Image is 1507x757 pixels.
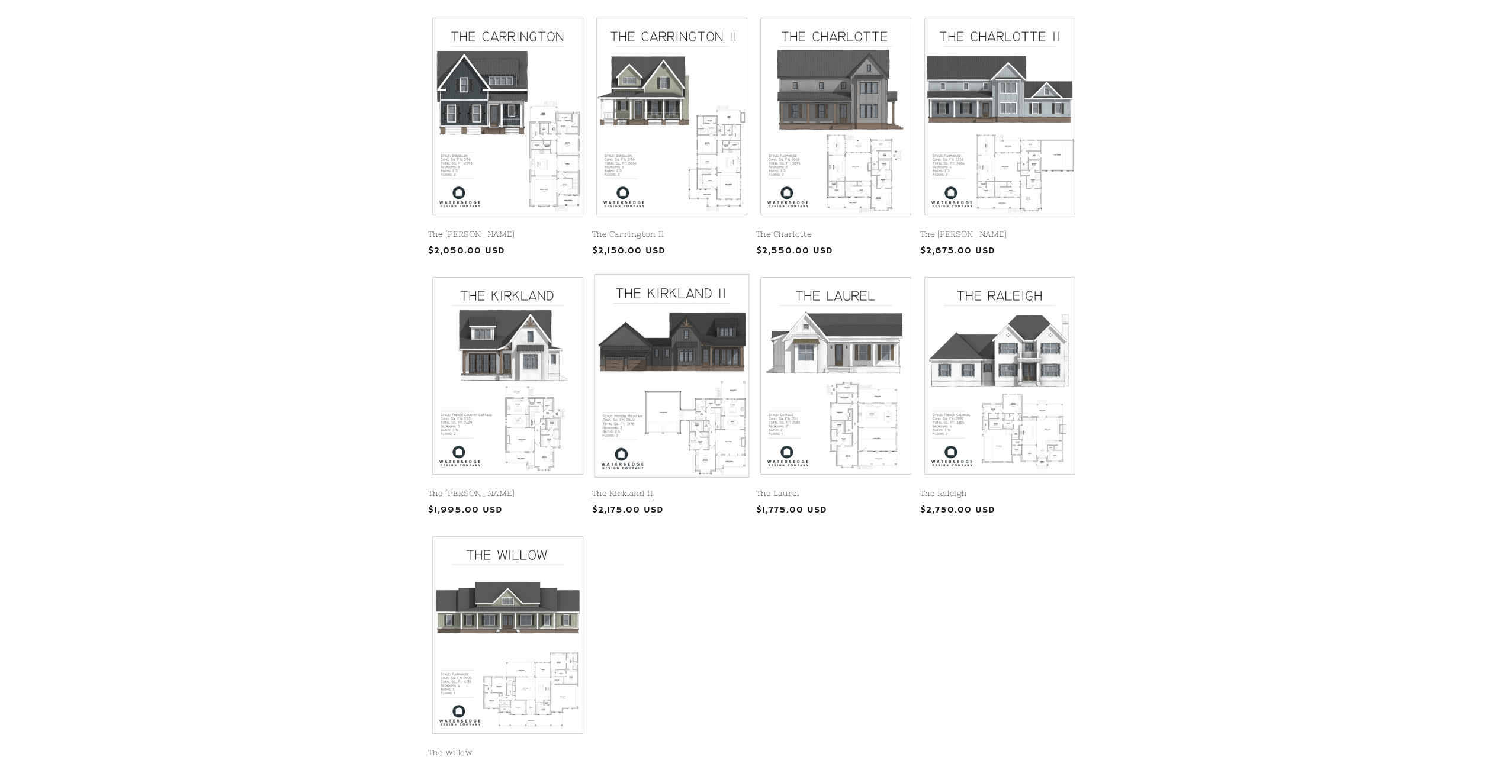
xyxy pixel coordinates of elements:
[592,489,751,499] a: The Kirkland II
[920,230,1079,240] a: The [PERSON_NAME]
[756,230,915,240] a: The Charlotte
[592,230,751,240] a: The Carrington II
[920,489,1079,499] a: The Raleigh
[428,230,587,240] a: The [PERSON_NAME]
[428,489,587,499] a: The [PERSON_NAME]
[756,489,915,499] a: The Laurel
